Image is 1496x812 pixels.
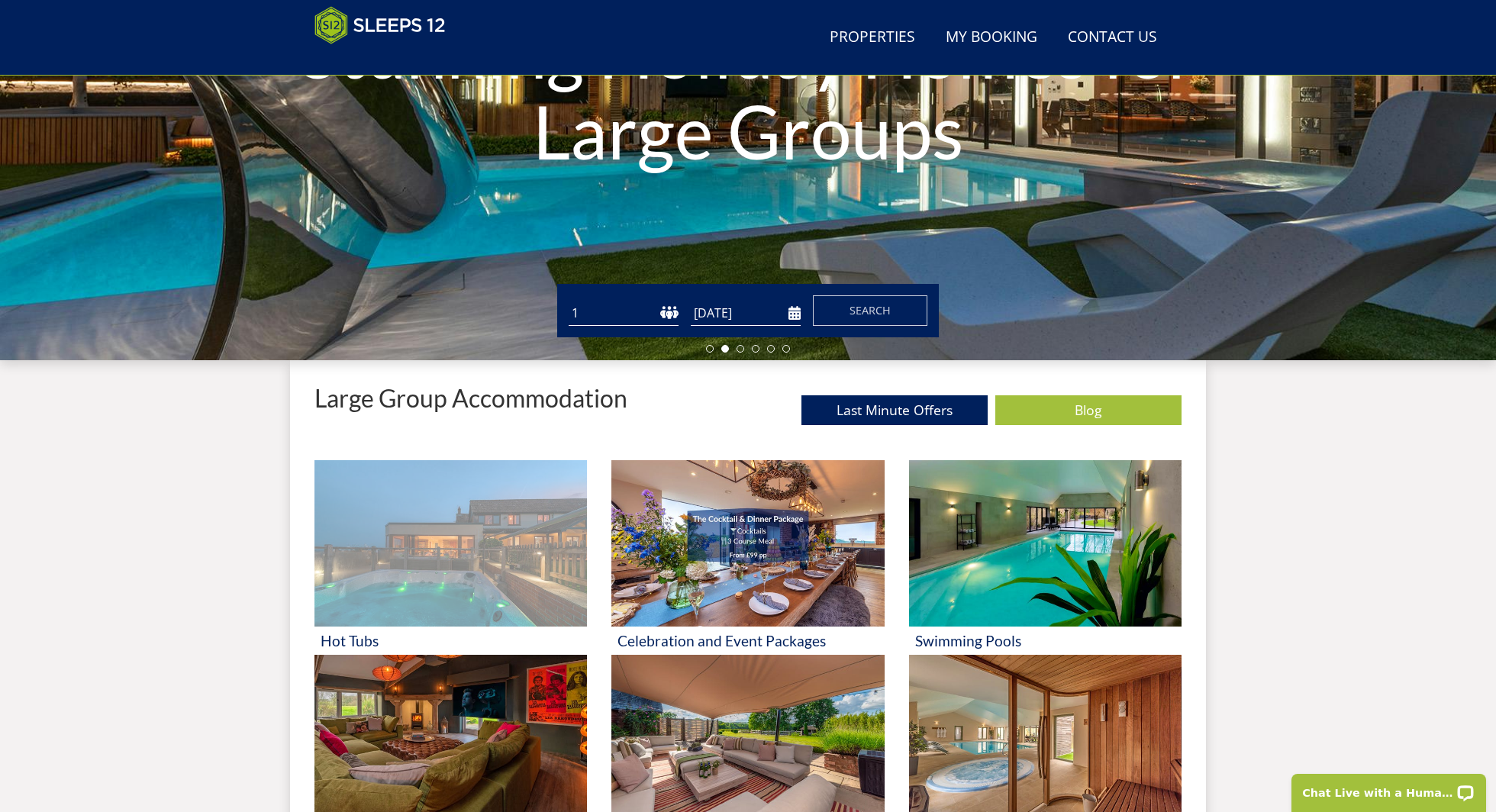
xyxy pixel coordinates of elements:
img: 'Hot Tubs' - Large Group Accommodation Holiday Ideas [314,460,587,627]
h3: Celebration and Event Packages [617,633,878,649]
img: 'Swimming Pools' - Large Group Accommodation Holiday Ideas [909,460,1182,627]
a: 'Hot Tubs' - Large Group Accommodation Holiday Ideas Hot Tubs [314,460,587,655]
a: Last Minute Offers [801,395,988,425]
iframe: Customer reviews powered by Trustpilot [307,53,467,66]
a: 'Swimming Pools' - Large Group Accommodation Holiday Ideas Swimming Pools [909,460,1182,655]
img: 'Celebration and Event Packages' - Large Group Accommodation Holiday Ideas [611,460,884,627]
img: Sleeps 12 [314,6,446,44]
a: My Booking [940,21,1043,55]
h3: Swimming Pools [915,633,1175,649]
a: Blog [995,395,1182,425]
a: Contact Us [1062,21,1163,55]
button: Search [813,295,927,326]
a: 'Celebration and Event Packages' - Large Group Accommodation Holiday Ideas Celebration and Event ... [611,460,884,655]
iframe: LiveChat chat widget [1282,764,1496,812]
input: Arrival Date [691,301,801,326]
p: Large Group Accommodation [314,385,627,411]
span: Search [850,303,891,317]
h3: Hot Tubs [321,633,581,649]
a: Properties [824,21,921,55]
